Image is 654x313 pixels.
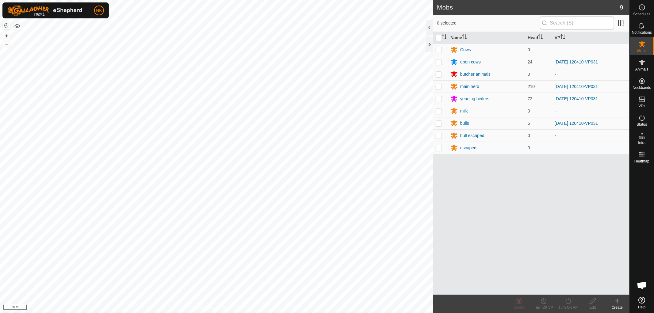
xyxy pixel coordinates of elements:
th: Name [448,32,525,44]
th: Head [525,32,552,44]
div: bulls [460,120,469,127]
td: - [552,68,629,80]
span: 0 [528,133,530,138]
div: bull escaped [460,132,484,139]
button: + [3,32,10,40]
button: Map Layers [13,22,21,30]
div: Open chat [633,276,651,295]
span: 9 [620,3,623,12]
a: Contact Us [223,305,241,311]
div: Cows [460,47,471,53]
span: Mobs [637,49,646,53]
span: 0 selected [437,20,540,26]
p-sorticon: Activate to sort [442,35,447,40]
a: [DATE] 120410-VP031 [555,121,598,126]
span: Neckbands [633,86,651,90]
a: [DATE] 120410-VP031 [555,59,598,64]
button: Reset Map [3,22,10,29]
span: 0 [528,145,530,150]
span: 210 [528,84,535,89]
div: Edit [580,305,605,310]
td: - [552,142,629,154]
a: [DATE] 120410-VP031 [555,96,598,101]
a: [DATE] 120410-VP031 [555,84,598,89]
span: 0 [528,72,530,77]
td: - [552,129,629,142]
span: 6 [528,121,530,126]
div: Turn On VP [556,305,580,310]
span: Infra [638,141,645,145]
p-sorticon: Activate to sort [462,35,467,40]
span: Animals [635,67,648,71]
span: 0 [528,109,530,113]
span: VPs [638,104,645,108]
td: - [552,105,629,117]
a: Privacy Policy [193,305,216,311]
h2: Mobs [437,4,620,11]
div: yearling heifers [460,96,489,102]
span: Help [638,305,646,309]
button: – [3,40,10,48]
span: Delete [514,305,525,310]
div: escaped [460,145,476,151]
span: Schedules [633,12,650,16]
th: VP [552,32,629,44]
span: NK [96,7,102,14]
img: Gallagher Logo [7,5,84,16]
div: main herd [460,83,479,90]
span: 24 [528,59,533,64]
span: Notifications [632,31,652,34]
input: Search (S) [540,17,614,29]
span: Status [637,123,647,126]
span: 72 [528,96,533,101]
div: Turn Off VP [531,305,556,310]
div: butcher animals [460,71,491,78]
div: open cows [460,59,481,65]
div: Create [605,305,629,310]
td: - [552,44,629,56]
span: Heatmap [634,159,649,163]
span: 0 [528,47,530,52]
p-sorticon: Activate to sort [560,35,565,40]
p-sorticon: Activate to sort [538,35,543,40]
div: milk [460,108,468,114]
a: Help [630,294,654,311]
